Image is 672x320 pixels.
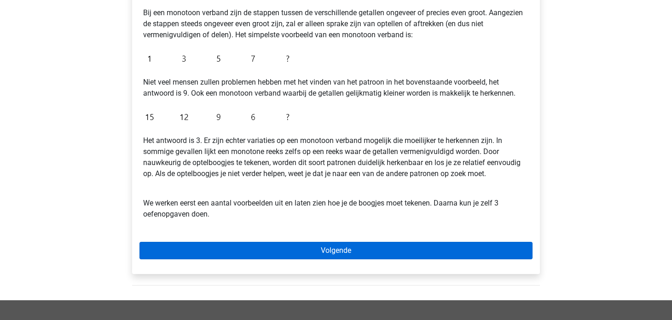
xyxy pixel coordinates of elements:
[143,135,529,179] p: Het antwoord is 3. Er zijn echter variaties op een monotoon verband mogelijk die moeilijker te he...
[143,48,294,69] img: Figure sequences Example 1.png
[143,106,294,128] img: Figure sequences Example 2.png
[143,77,529,99] p: Niet veel mensen zullen problemen hebben met het vinden van het patroon in het bovenstaande voorb...
[139,242,533,259] a: Volgende
[143,187,529,220] p: We werken eerst een aantal voorbeelden uit en laten zien hoe je de boogjes moet tekenen. Daarna k...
